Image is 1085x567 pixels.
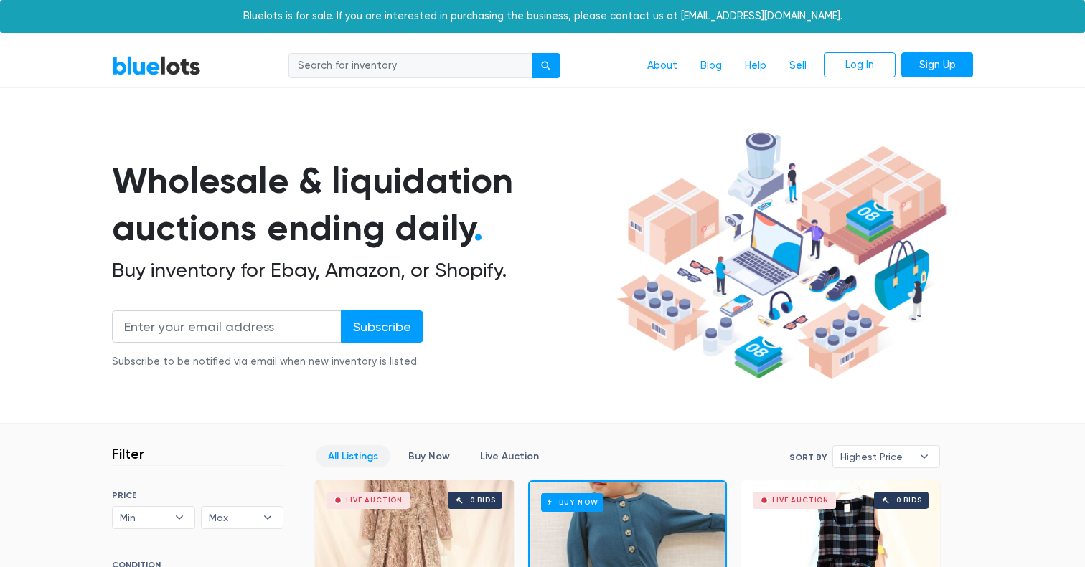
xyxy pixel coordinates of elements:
[112,445,144,462] h3: Filter
[112,258,611,282] h2: Buy inventory for Ebay, Amazon, or Shopify.
[112,157,611,252] h1: Wholesale & liquidation auctions ending daily
[288,53,532,79] input: Search for inventory
[164,507,194,528] b: ▾
[468,445,551,467] a: Live Auction
[896,497,922,504] div: 0 bids
[611,125,952,386] img: hero-ee84e7d0318cb26816c560f6b4441b76977f77a177738b4e94f68c95b2b83dbb.png
[470,497,496,504] div: 0 bids
[112,490,283,500] h6: PRICE
[112,354,423,370] div: Subscribe to be notified via email when new inventory is listed.
[778,52,818,80] a: Sell
[840,446,912,467] span: Highest Price
[341,310,423,343] input: Subscribe
[772,497,829,504] div: Live Auction
[209,507,256,528] span: Max
[112,310,342,343] input: Enter your email address
[120,507,167,528] span: Min
[346,497,403,504] div: Live Auction
[541,493,603,511] h6: Buy Now
[689,52,733,80] a: Blog
[789,451,827,464] label: Sort By
[909,446,939,467] b: ▾
[733,52,778,80] a: Help
[112,55,201,76] a: BlueLots
[474,206,483,249] span: .
[636,52,689,80] a: About
[396,445,462,467] a: Buy Now
[316,445,390,467] a: All Listings
[253,507,283,528] b: ▾
[901,52,973,78] a: Sign Up
[824,52,896,78] a: Log In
